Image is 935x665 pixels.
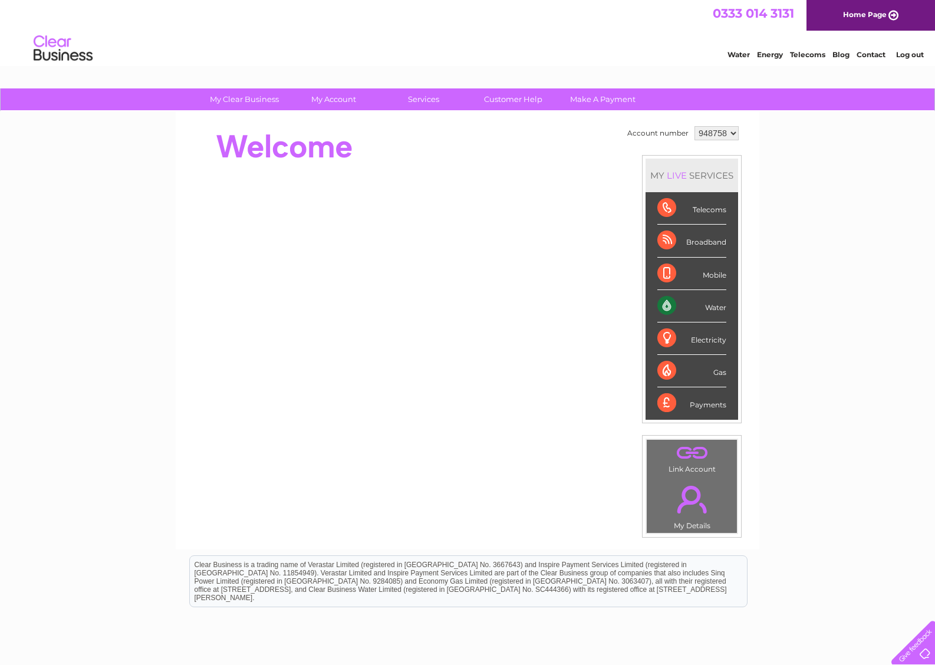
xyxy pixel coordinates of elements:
[857,50,885,59] a: Contact
[196,88,293,110] a: My Clear Business
[465,88,562,110] a: Customer Help
[650,479,734,520] a: .
[657,322,726,355] div: Electricity
[375,88,472,110] a: Services
[624,123,692,143] td: Account number
[646,159,738,192] div: MY SERVICES
[713,6,794,21] a: 0333 014 3131
[657,355,726,387] div: Gas
[554,88,651,110] a: Make A Payment
[664,170,689,181] div: LIVE
[757,50,783,59] a: Energy
[657,192,726,225] div: Telecoms
[646,439,738,476] td: Link Account
[657,387,726,419] div: Payments
[657,225,726,257] div: Broadband
[727,50,750,59] a: Water
[190,6,747,57] div: Clear Business is a trading name of Verastar Limited (registered in [GEOGRAPHIC_DATA] No. 3667643...
[33,31,93,67] img: logo.png
[285,88,383,110] a: My Account
[657,258,726,290] div: Mobile
[657,290,726,322] div: Water
[896,50,924,59] a: Log out
[832,50,850,59] a: Blog
[790,50,825,59] a: Telecoms
[646,476,738,534] td: My Details
[650,443,734,463] a: .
